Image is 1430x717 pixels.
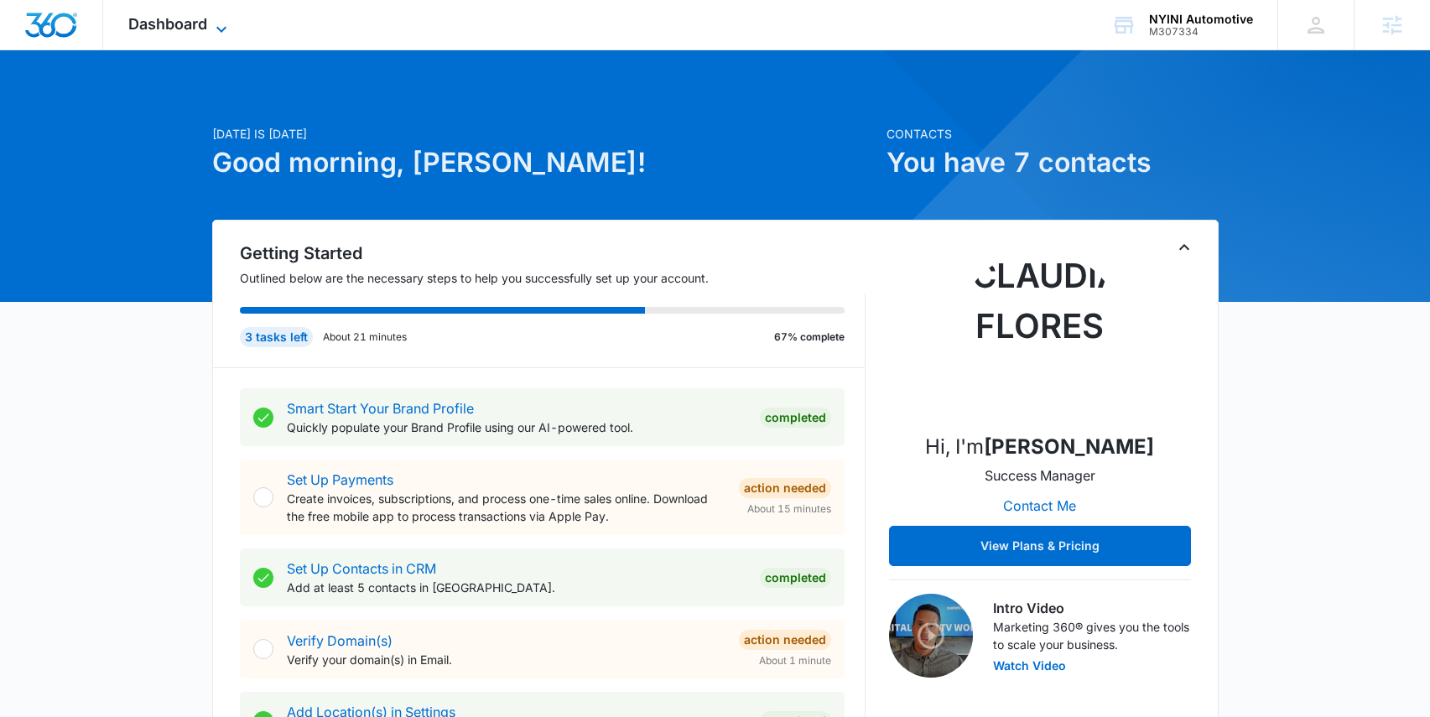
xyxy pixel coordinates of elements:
[287,651,725,668] p: Verify your domain(s) in Email.
[759,653,831,668] span: About 1 minute
[993,660,1066,672] button: Watch Video
[323,330,407,345] p: About 21 minutes
[760,568,831,588] div: Completed
[993,598,1191,618] h3: Intro Video
[739,630,831,650] div: Action Needed
[212,143,876,183] h1: Good morning, [PERSON_NAME]!
[747,501,831,517] span: About 15 minutes
[287,579,746,596] p: Add at least 5 contacts in [GEOGRAPHIC_DATA].
[887,143,1219,183] h1: You have 7 contacts
[1149,13,1253,26] div: account name
[985,465,1095,486] p: Success Manager
[887,125,1219,143] p: Contacts
[993,618,1191,653] p: Marketing 360® gives you the tools to scale your business.
[240,327,313,347] div: 3 tasks left
[128,15,207,33] span: Dashboard
[287,560,436,577] a: Set Up Contacts in CRM
[287,400,474,417] a: Smart Start Your Brand Profile
[287,490,725,525] p: Create invoices, subscriptions, and process one-time sales online. Download the free mobile app t...
[956,251,1124,418] img: Claudia Flores
[986,486,1093,526] button: Contact Me
[240,241,866,266] h2: Getting Started
[1149,26,1253,38] div: account id
[774,330,845,345] p: 67% complete
[925,432,1154,462] p: Hi, I'm
[287,632,393,649] a: Verify Domain(s)
[287,471,393,488] a: Set Up Payments
[760,408,831,428] div: Completed
[240,269,866,287] p: Outlined below are the necessary steps to help you successfully set up your account.
[212,125,876,143] p: [DATE] is [DATE]
[889,594,973,678] img: Intro Video
[889,526,1191,566] button: View Plans & Pricing
[287,418,746,436] p: Quickly populate your Brand Profile using our AI-powered tool.
[1174,237,1194,257] button: Toggle Collapse
[984,434,1154,459] strong: [PERSON_NAME]
[739,478,831,498] div: Action Needed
